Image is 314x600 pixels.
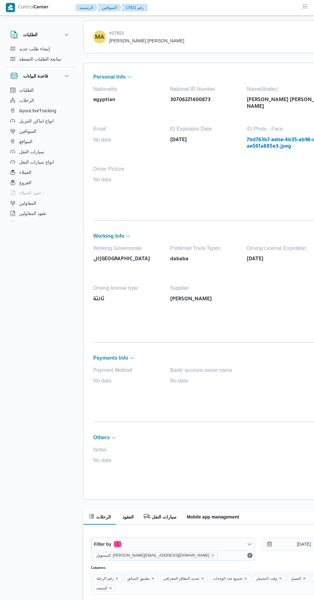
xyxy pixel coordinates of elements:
span: متابعة الطلبات النشطة [19,55,61,63]
h2: Mobile app management [187,513,239,521]
span: المواقع [19,138,32,145]
span: وقت التحميل [256,575,277,582]
button: المقاولين [8,198,73,208]
button: Remove تحديد النطاق الجغرافى from selection in this group [201,577,204,580]
button: Remove تجميع عدد الوحدات from selection in this group [244,577,248,580]
span: المقاولين [19,199,36,207]
button: سيارات النقل [8,147,73,157]
div: الطلبات [5,44,76,67]
button: الطلبات [10,31,70,39]
span: العملاء [19,168,31,176]
p: ثالثة [93,296,164,303]
button: متابعة الطلبات النشطة [8,54,73,64]
button: Remove رقم الرحلة from selection in this group [115,577,119,580]
span: Personal Info [93,74,126,80]
span: تحديد النطاق الجغرافى [160,575,208,582]
span: الفروع [19,179,31,186]
h2: سيارات النقل [152,513,177,521]
span: العميل [291,575,301,582]
span: رقم الرحلة [94,575,122,582]
button: remove selected entity [211,553,215,557]
span: No data [93,378,164,384]
span: تجميع عدد الوحدات [210,575,251,582]
p: 30706221400873 [170,97,241,104]
button: انواع سيارات النقل [8,157,73,167]
span: المسؤول: mohamed.zaki@illa.com.eg [93,552,218,559]
span: تحديد النطاق الجغرافى [163,575,200,582]
span: رقم الرحلة [96,575,114,582]
img: X8yXhbKr1z7QwAAAABJRU5ErkJggg== [6,3,15,12]
button: عقود العملاء [8,188,73,198]
p: ال[GEOGRAPHIC_DATA] [93,256,164,263]
button: 17921 رقم [120,4,148,12]
div: Muhammad Aizat Alsaid Bioma Jmuaah [93,30,106,43]
h2: العقود [122,513,134,521]
button: عقود المقاولين [8,208,73,219]
span: وقت التحميل [253,575,285,582]
span: تطبيق السائق [127,575,149,582]
button: انواع اماكن التنزيل [8,116,73,126]
span: Driver Picture [93,166,164,172]
span: Bank/ account owner name [170,367,241,373]
span: تطبيق السائق [124,575,157,582]
span: اجهزة التليفون [19,220,46,227]
span: Filter by [94,540,111,548]
span: No data [170,378,241,384]
h3: قاعدة البيانات [23,72,48,80]
button: Remove وقت التحميل from selection in this group [278,577,282,580]
label: Columns [91,566,105,571]
span: المسؤول: [PERSON_NAME][EMAIL_ADDRESS][DOMAIN_NAME] [96,553,210,558]
h3: الطلبات [23,31,37,39]
span: No data [93,177,164,183]
button: الطلبات [8,85,73,95]
button: قاعدة البيانات [10,72,70,80]
span: No data [93,458,164,463]
span: Notes [93,447,164,453]
span: No data [93,137,164,143]
span: Working Governorate [93,245,164,251]
span: Others [93,435,110,440]
span: # 17921 [109,30,184,36]
span: تجميع عدد الوحدات [213,575,243,582]
span: عقود المقاولين [19,210,46,217]
span: National ID Number [170,86,241,92]
button: layout.liveTracking [8,106,73,116]
button: إنشاء طلب جديد [8,44,73,54]
button: الرحلات [8,95,73,106]
span: سيارات النقل [19,148,44,156]
span: Payment Method [93,367,164,373]
span: Supplier [170,285,241,291]
p: egyptian [93,97,164,104]
button: الرئيسيه [76,4,98,12]
span: السواقين [19,127,36,135]
button: الفروع [8,177,73,188]
button: Remove تطبيق السائق from selection in this group [151,577,155,580]
button: Remove المنصه from selection in this group [109,586,112,590]
span: انواع اماكن التنزيل [19,117,54,125]
p: [DATE] [170,137,241,144]
span: العميل [288,575,309,582]
span: Payments Info [93,356,128,361]
span: عقود العملاء [19,189,42,197]
span: الرحلات [19,97,34,104]
button: Filter by1 active filters [91,538,255,551]
span: [PERSON_NAME] [PERSON_NAME] [109,38,184,43]
button: العملاء [8,167,73,177]
button: السواقين [97,4,122,12]
span: إنشاء طلب جديد [19,45,50,53]
span: الطلبات [19,86,34,94]
button: المواقع [8,136,73,147]
span: Nationality [93,86,164,92]
span: ID Expiration Date [170,126,241,132]
button: Remove العميل from selection in this group [302,577,306,580]
span: انواع سيارات النقل [19,158,54,166]
span: Driving license type [93,285,164,291]
p: dababa [170,256,241,263]
b: Center [34,5,49,10]
span: Preferred Truck Types [170,245,241,251]
div: قاعدة البيانات [5,85,76,224]
span: المنصه [96,585,107,592]
span: Working Info [93,234,124,239]
button: اجهزة التليفون [8,219,73,229]
span: MA [95,30,104,43]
